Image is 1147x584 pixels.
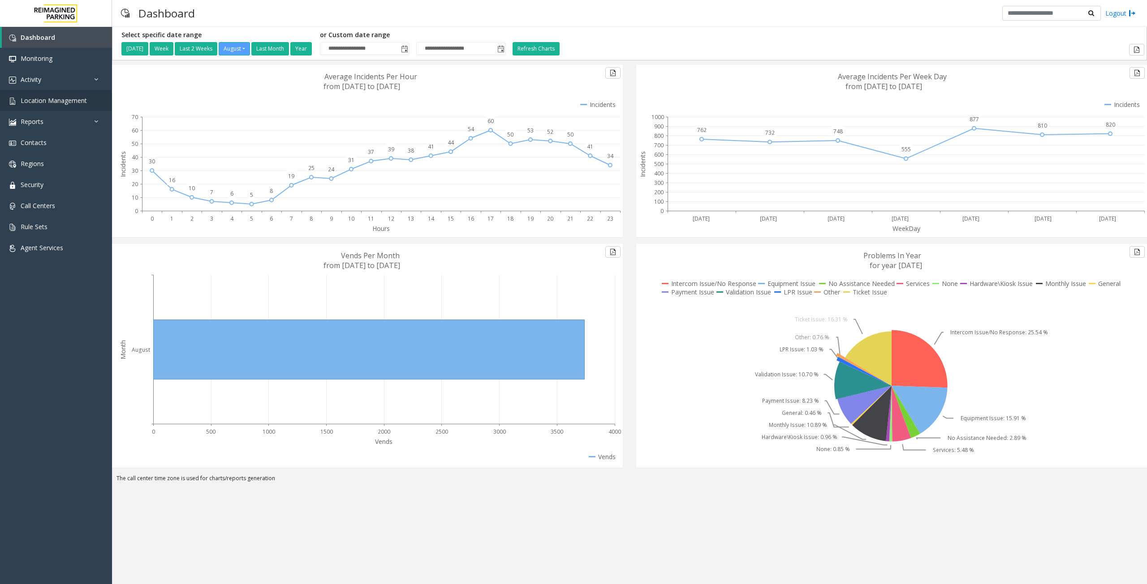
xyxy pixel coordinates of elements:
text: 18 [507,215,513,222]
text: Intercom Issue/No Response: 25.54 % [950,328,1048,336]
text: Services: 5.48 % [933,446,974,454]
text: 732 [765,129,775,136]
button: Refresh Charts [513,42,560,55]
text: 6 [270,215,273,222]
text: 1000 [263,428,275,435]
img: 'icon' [9,77,16,84]
text: 22 [587,215,593,222]
text: Vends [375,437,392,446]
button: Export to pdf [1130,246,1145,258]
text: Validation Issue: 10.70 % [755,371,819,378]
text: Monthly Issue: 10.89 % [769,421,827,429]
text: 14 [428,215,435,222]
text: 70 [132,113,138,121]
text: 11 [368,215,374,222]
text: Average Incidents Per Week Day [838,72,947,81]
span: Call Centers [21,201,55,210]
text: [DATE] [1099,215,1116,222]
span: Toggle popup [399,43,409,55]
span: Security [21,180,43,189]
text: 12 [388,215,394,222]
text: 50 [567,131,573,138]
text: No Assistance Needed: 2.89 % [948,434,1026,442]
text: 37 [368,148,374,156]
text: 7 [290,215,293,222]
h5: or Custom date range [320,31,506,39]
button: Year [290,42,312,55]
text: 39 [388,145,394,153]
text: Ticket Issue: 16.31 % [795,315,848,323]
a: Logout [1105,9,1136,18]
span: Activity [21,75,41,84]
img: 'icon' [9,98,16,105]
text: from [DATE] to [DATE] [323,81,400,91]
text: 41 [428,143,434,150]
text: Problems In Year [863,251,921,260]
img: 'icon' [9,55,16,63]
text: 16 [169,176,175,184]
text: WeekDay [893,224,921,233]
text: 50 [507,131,513,138]
img: pageIcon [121,2,129,24]
text: 500 [654,160,664,168]
text: [DATE] [693,215,710,222]
span: Toggle popup [496,43,505,55]
text: 19 [527,215,534,222]
text: 31 [348,156,354,164]
text: 8 [310,215,313,222]
text: 10 [348,215,354,222]
button: August [219,42,250,55]
text: 762 [697,126,707,134]
text: 2 [190,215,194,222]
text: August [132,346,150,354]
text: 19 [288,172,294,180]
button: Last Month [251,42,289,55]
text: 2500 [436,428,448,435]
text: 50 [132,140,138,148]
text: 17 [487,215,494,222]
text: 820 [1106,121,1115,128]
text: 60 [487,117,494,125]
img: 'icon' [9,161,16,168]
span: Reports [21,117,43,126]
text: 1000 [651,113,664,121]
text: 52 [547,128,553,136]
text: 1 [170,215,173,222]
span: Agent Services [21,243,63,252]
img: 'icon' [9,182,16,189]
text: 9 [330,215,333,222]
text: 2000 [378,428,390,435]
text: 555 [901,145,911,153]
text: 200 [654,188,664,196]
text: 1500 [320,428,333,435]
img: 'icon' [9,224,16,231]
text: 5 [250,215,253,222]
text: 53 [527,127,534,134]
text: 0 [152,428,155,435]
text: 21 [567,215,573,222]
text: 8 [270,187,273,195]
button: Export to pdf [605,246,621,258]
text: 4000 [608,428,621,435]
text: Month [119,340,127,359]
text: 0 [135,207,138,215]
text: Incidents [638,151,647,177]
text: LPR Issue: 1.03 % [780,345,824,353]
text: None: 0.85 % [816,445,850,453]
text: 877 [970,115,979,123]
text: Hardware\Kiosk Issue: 0.96 % [762,433,837,441]
text: Vends Per Month [341,251,400,260]
text: 810 [1038,122,1047,129]
button: Export to pdf [605,67,621,79]
text: 3500 [551,428,563,435]
text: General: 0.46 % [782,409,822,417]
img: 'icon' [9,34,16,42]
div: The call center time zone is used for charts/reports generation [112,474,1147,487]
text: 25 [308,164,315,172]
span: Monitoring [21,54,52,63]
text: 16 [468,215,474,222]
text: 30 [149,158,155,165]
text: 54 [468,125,474,133]
img: logout [1129,9,1136,18]
h5: Select specific date range [121,31,313,39]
